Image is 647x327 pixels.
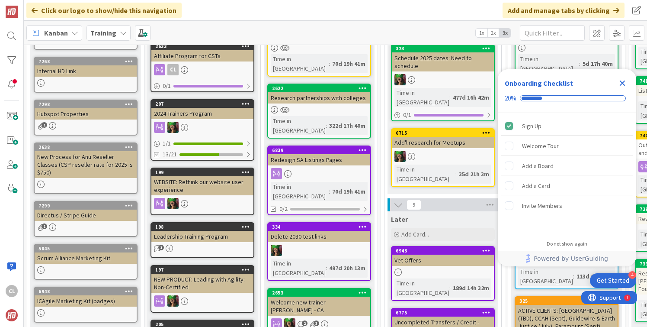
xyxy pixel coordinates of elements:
div: 334Delete 2030 test links [268,223,370,242]
div: SL [151,295,253,307]
span: : [573,272,574,281]
div: 334 [268,223,370,231]
div: Time in [GEOGRAPHIC_DATA] [271,54,329,73]
div: Welcome Tour is incomplete. [501,136,633,155]
div: 2622 [272,85,370,91]
span: : [449,283,451,293]
span: : [326,121,327,130]
div: 6948ICAgile Marketing Kit (badges) [35,288,137,307]
span: 0 / 1 [403,110,411,120]
a: 7298Hubspot Properties [34,100,138,136]
div: 0/1 [151,81,253,91]
span: : [579,59,580,68]
img: avatar [6,309,18,321]
div: 70d 19h 41m [330,187,368,196]
span: : [329,187,330,196]
div: 113d 22h 47m [574,272,615,281]
span: Later [391,215,408,223]
div: 477d 16h 42m [451,93,491,102]
div: 1/1 [151,138,253,149]
div: Checklist items [498,113,636,235]
span: 3x [499,29,511,37]
span: Powered by UserGuiding [534,253,608,264]
div: Scrum Alliance Marketing Kit [35,253,137,264]
div: 2638 [38,144,137,150]
span: 1 / 1 [163,139,171,148]
div: Internal HD Link [35,65,137,77]
div: CL [151,64,253,75]
div: 20% [505,94,516,102]
div: Click our logo to show/hide this navigation [26,3,182,18]
span: 1 [42,223,47,229]
div: 6839 [272,147,370,153]
div: Footer [498,251,636,266]
div: Redesign SA Listings Pages [268,154,370,165]
span: : [455,169,457,179]
div: 5845Scrum Alliance Marketing Kit [35,245,137,264]
div: 7298 [38,101,137,107]
div: Research partnerships with colleges [268,92,370,104]
div: 323 [392,45,494,52]
span: Support [18,1,39,12]
div: Close Checklist [615,76,629,90]
div: 323 [396,45,494,52]
div: 2622Research partnerships with colleges [268,84,370,104]
div: 7299 [38,203,137,209]
div: Schedule 2025 dates: Need to schedule [392,52,494,71]
div: Add a Card is incomplete. [501,176,633,195]
a: 334Delete 2030 test linksSLTime in [GEOGRAPHIC_DATA]:497d 20h 13m [267,222,371,281]
div: NEW PRODUCT: Leading with Agility: Non-Certified [151,274,253,293]
div: 6943 [392,247,494,255]
img: Visit kanbanzone.com [6,6,18,18]
div: Welcome Tour [522,141,559,151]
span: 2 [302,321,307,326]
div: ICAgile Marketing Kit (badges) [35,295,137,307]
div: 497d 20h 13m [327,263,368,273]
div: Affiliate Program for CSTs [151,50,253,62]
div: 6715 [392,129,494,137]
div: Time in [GEOGRAPHIC_DATA] [271,116,326,135]
div: SL [151,122,253,133]
div: 1 [45,3,47,10]
div: 5845 [35,245,137,253]
div: 199WEBSITE: Rethink our website user experience [151,168,253,195]
div: 7298Hubspot Properties [35,100,137,120]
span: 9 [407,200,421,210]
div: 2653 [268,289,370,297]
div: SL [392,74,494,85]
div: Add a Card [522,181,550,191]
a: Powered by UserGuiding [502,251,632,266]
span: Kanban [44,28,68,38]
div: Time in [GEOGRAPHIC_DATA] [271,259,326,278]
div: 2653 [272,290,370,296]
div: 0/1 [392,110,494,120]
div: Get Started [597,276,629,285]
div: Add a Board [522,161,554,171]
a: 198Leadership Training Program [151,222,254,258]
a: 7299Directus / Stripe Guide [34,201,138,237]
a: 6715Add'l research for MeetupsSLTime in [GEOGRAPHIC_DATA]:35d 21h 3m [391,128,495,187]
a: 5845Scrum Alliance Marketing Kit [34,244,138,280]
span: 13/21 [163,150,177,159]
div: 6775 [396,310,494,316]
div: SL [268,245,370,256]
div: 325 [519,298,618,304]
span: : [329,59,330,68]
div: 334 [272,224,370,230]
div: 35d 21h 3m [457,169,491,179]
span: 3 [314,321,319,326]
div: 2633Affiliate Program for CSTs [151,42,253,62]
div: 6715Add'l research for Meetups [392,129,494,148]
a: 197NEW PRODUCT: Leading with Agility: Non-CertifiedSL [151,265,254,313]
div: 7298 [35,100,137,108]
div: Open Get Started checklist, remaining modules: 4 [590,273,636,288]
div: Onboarding Checklist [505,78,573,88]
div: Add'l research for Meetups [392,137,494,148]
div: Sign Up [522,121,541,131]
div: 2622 [268,84,370,92]
div: SL [392,151,494,162]
div: 5d 17h 40m [580,59,615,68]
a: 2638New Process for Anu Reseller Classes (CSP reseller rate for 2025 is $750) [34,142,138,194]
div: SL [151,198,253,209]
div: 199 [155,169,253,175]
